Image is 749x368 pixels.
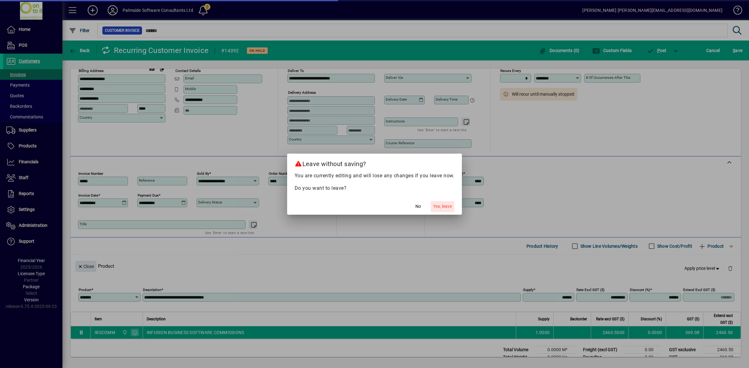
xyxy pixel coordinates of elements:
h2: Leave without saving? [287,154,462,172]
button: Yes, leave [431,201,454,212]
p: You are currently editing and will lose any changes if you leave now. [295,172,455,179]
p: Do you want to leave? [295,184,455,192]
button: No [408,201,428,212]
span: No [415,203,421,210]
span: Yes, leave [433,203,452,210]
